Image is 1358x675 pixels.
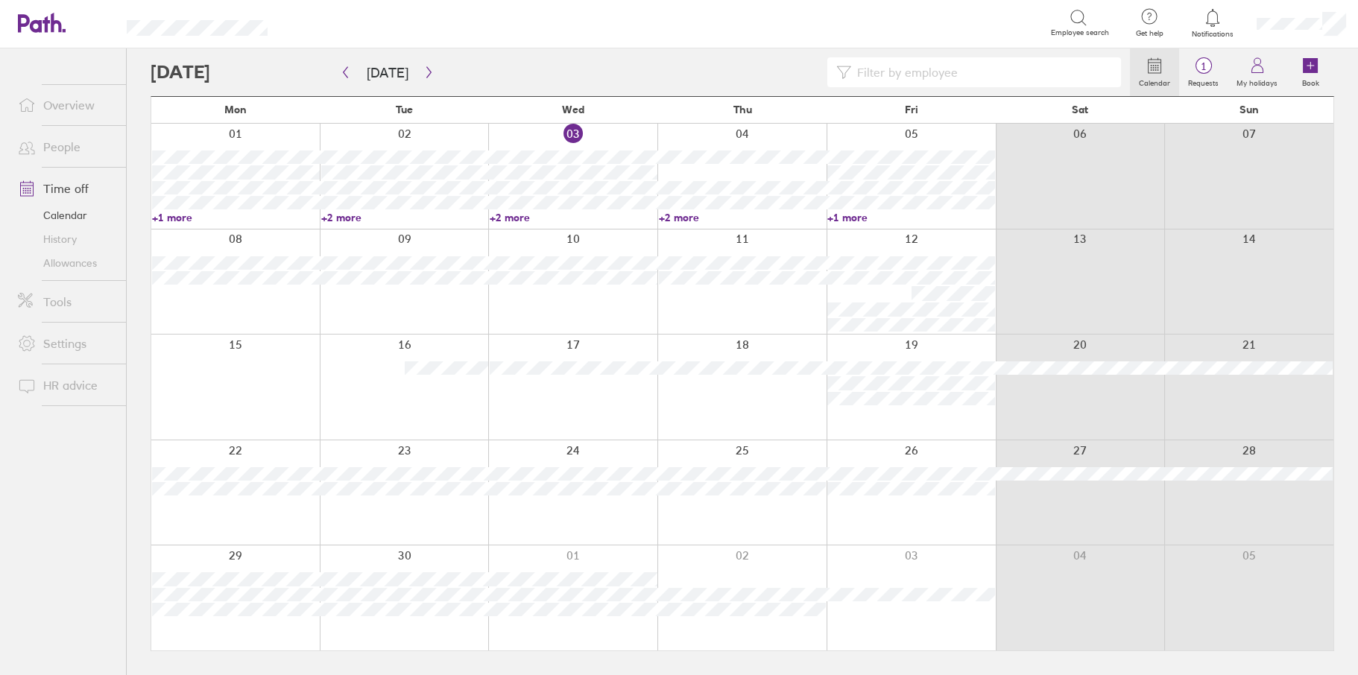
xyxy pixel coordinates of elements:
[6,370,126,400] a: HR advice
[1051,28,1109,37] span: Employee search
[6,90,126,120] a: Overview
[6,227,126,251] a: History
[827,211,995,224] a: +1 more
[224,104,247,115] span: Mon
[1228,75,1286,88] label: My holidays
[733,104,752,115] span: Thu
[6,174,126,203] a: Time off
[6,329,126,358] a: Settings
[1179,60,1228,72] span: 1
[851,58,1112,86] input: Filter by employee
[1179,48,1228,96] a: 1Requests
[1189,30,1237,39] span: Notifications
[152,211,320,224] a: +1 more
[1125,29,1174,38] span: Get help
[1293,75,1328,88] label: Book
[905,104,918,115] span: Fri
[562,104,584,115] span: Wed
[1072,104,1088,115] span: Sat
[1130,48,1179,96] a: Calendar
[490,211,657,224] a: +2 more
[6,203,126,227] a: Calendar
[1239,104,1259,115] span: Sun
[6,287,126,317] a: Tools
[659,211,827,224] a: +2 more
[6,132,126,162] a: People
[1179,75,1228,88] label: Requests
[6,251,126,275] a: Allowances
[321,211,489,224] a: +2 more
[1189,7,1237,39] a: Notifications
[396,104,413,115] span: Tue
[1228,48,1286,96] a: My holidays
[308,16,346,29] div: Search
[1286,48,1334,96] a: Book
[1130,75,1179,88] label: Calendar
[355,60,420,85] button: [DATE]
